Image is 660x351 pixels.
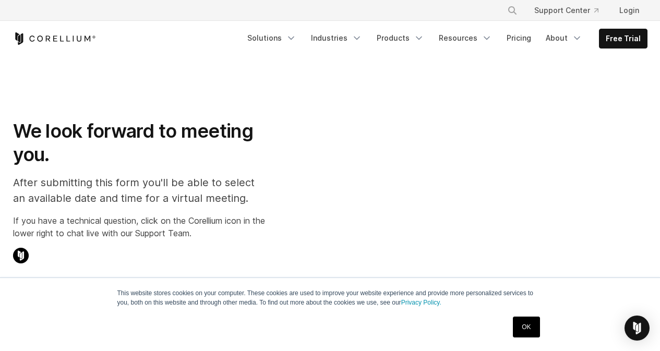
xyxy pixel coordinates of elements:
[241,29,647,49] div: Navigation Menu
[13,214,265,239] p: If you have a technical question, click on the Corellium icon in the lower right to chat live wit...
[241,29,303,47] a: Solutions
[401,299,441,306] a: Privacy Policy.
[539,29,589,47] a: About
[513,317,539,337] a: OK
[370,29,430,47] a: Products
[625,316,650,341] div: Open Intercom Messenger
[500,29,537,47] a: Pricing
[503,1,522,20] button: Search
[13,175,265,206] p: After submitting this form you'll be able to select an available date and time for a virtual meet...
[117,288,543,307] p: This website stores cookies on your computer. These cookies are used to improve your website expe...
[526,1,607,20] a: Support Center
[611,1,647,20] a: Login
[433,29,498,47] a: Resources
[599,29,647,48] a: Free Trial
[495,1,647,20] div: Navigation Menu
[13,248,29,263] img: Corellium Chat Icon
[305,29,368,47] a: Industries
[13,119,265,166] h1: We look forward to meeting you.
[13,32,96,45] a: Corellium Home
